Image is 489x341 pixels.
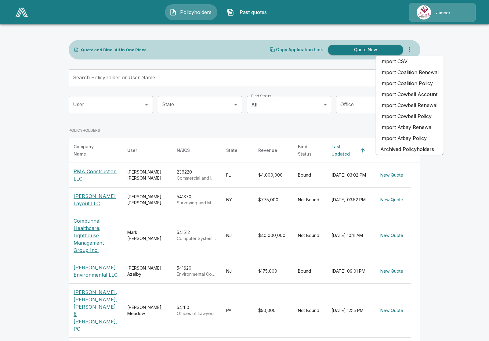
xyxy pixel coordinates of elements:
th: Bind Status [293,138,327,163]
div: [PERSON_NAME] Azelby [127,265,167,277]
img: Policyholders Icon [169,9,177,16]
button: New Quote [378,230,406,241]
p: Quote and Bind. All in One Place. [81,48,148,52]
button: Open [231,100,240,109]
td: NJ [221,212,253,259]
td: [DATE] 03:52 PM [327,188,373,212]
div: 236220 [177,169,216,181]
button: New Quote [378,194,406,206]
a: Import Coalition Policy [375,78,444,89]
td: $40,000,000 [253,212,293,259]
button: more [403,44,415,56]
p: POLICYHOLDERS [69,128,100,133]
td: $775,000 [253,188,293,212]
td: PA [221,284,253,338]
div: User [127,147,137,154]
button: Quote Now [328,45,403,55]
p: [PERSON_NAME] Environmental LLC [74,264,118,278]
td: $175,000 [253,259,293,284]
td: $4,000,000 [253,163,293,188]
a: Quote Now [325,45,403,55]
button: Policyholders IconPolicyholders [165,4,217,20]
a: Import Cowbell Renewal [375,100,444,111]
button: New Quote [378,170,406,181]
a: Import Cowbell Account [375,89,444,100]
div: Mark [PERSON_NAME] [127,229,167,242]
label: Bind Status [251,93,271,99]
div: Last Updated [331,143,357,158]
a: Agency IconJimcor [409,3,476,22]
div: 541110 [177,304,216,317]
span: Past quotes [237,9,270,16]
button: New Quote [378,305,406,316]
p: [PERSON_NAME], [PERSON_NAME], [PERSON_NAME] & [PERSON_NAME], PC [74,289,118,332]
img: Agency Icon [417,5,431,20]
td: Bound [293,163,327,188]
td: NY [221,188,253,212]
div: [PERSON_NAME] [PERSON_NAME] [127,169,167,181]
td: [DATE] 03:02 PM [327,163,373,188]
div: Revenue [258,147,277,154]
a: Archived Policyholders [375,144,444,155]
img: Past quotes Icon [227,9,234,16]
div: All [247,96,331,113]
td: Not Bound [293,212,327,259]
td: NJ [221,259,253,284]
button: Open [142,100,151,109]
div: NAICS [177,147,190,154]
img: AA Logo [16,8,28,17]
p: Computer Systems Design Services [177,235,216,242]
button: New Quote [378,266,406,277]
td: $50,000 [253,284,293,338]
a: Import Atbay Policy [375,133,444,144]
p: Compunnel Healthcare; Lighthouse Management Group Inc. [74,217,118,254]
td: Not Bound [293,284,327,338]
td: [DATE] 10:11 AM [327,212,373,259]
td: Not Bound [293,188,327,212]
p: PMA Construction LLC [74,168,118,182]
p: Copy Application Link [276,48,323,52]
button: Past quotes IconPast quotes [222,4,275,20]
p: Jimcor [436,10,450,16]
div: [PERSON_NAME] [PERSON_NAME] [127,194,167,206]
td: [DATE] 09:01 PM [327,259,373,284]
a: Import CSV [375,56,444,67]
p: Environmental Consulting Services [177,271,216,277]
div: 541370 [177,194,216,206]
div: State [226,147,237,154]
div: 541620 [177,265,216,277]
td: [DATE] 12:15 PM [327,284,373,338]
p: Commercial and Institutional Building Construction [177,175,216,181]
td: Bound [293,259,327,284]
p: Surveying and Mapping (except Geophysical) Services [177,200,216,206]
a: Import Atbay Renewal [375,122,444,133]
div: Company Name [74,143,107,158]
td: FL [221,163,253,188]
div: 541512 [177,229,216,242]
p: Offices of Lawyers [177,310,216,317]
div: [PERSON_NAME] Meadow [127,304,167,317]
a: Import Coalition Renewal [375,67,444,78]
span: Policyholders [179,9,213,16]
p: [PERSON_NAME] Layout LLC [74,192,118,207]
a: Import Cowbell Policy [375,111,444,122]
